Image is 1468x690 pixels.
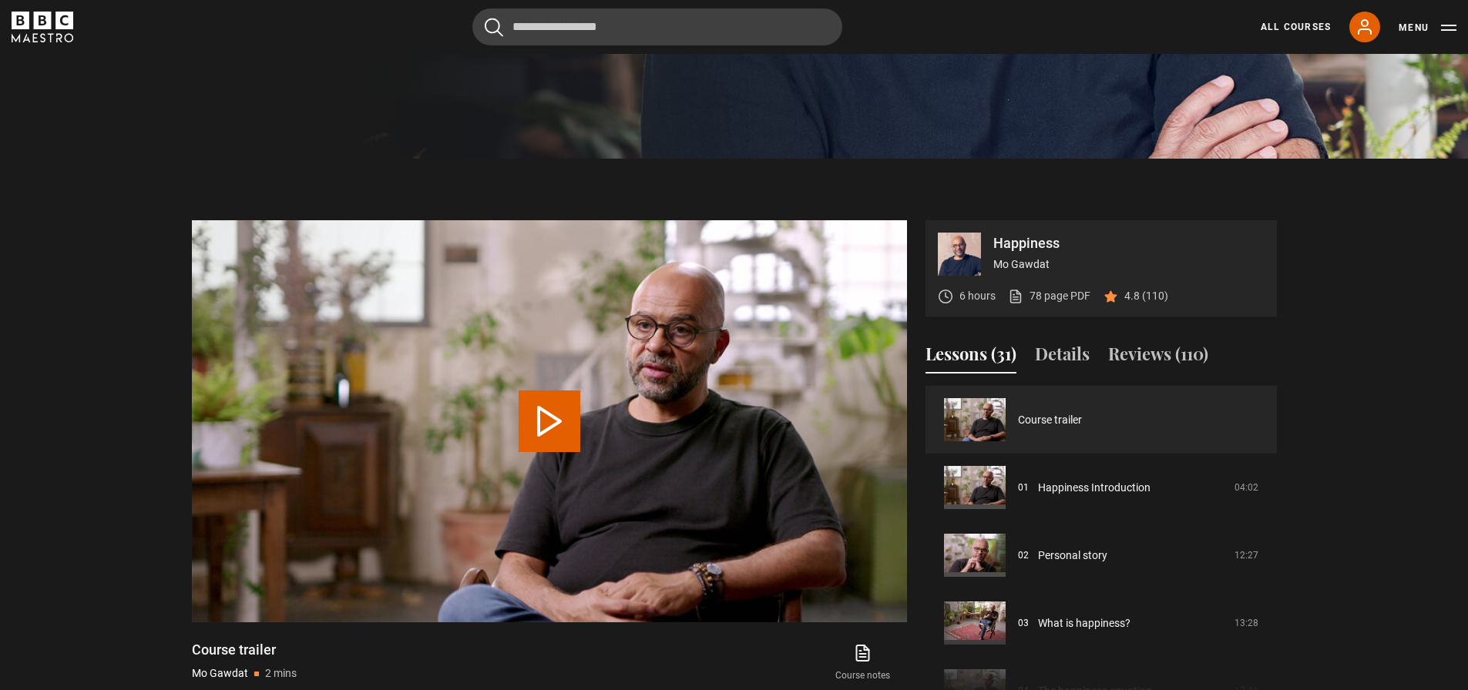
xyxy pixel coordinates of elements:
a: What is happiness? [1038,615,1130,631]
a: Course notes [818,641,906,685]
button: Reviews (110) [1108,341,1208,373]
button: Toggle navigation [1399,20,1456,35]
a: Happiness Introduction [1038,480,1151,496]
p: 4.8 (110) [1124,288,1168,304]
p: Mo Gawdat [192,665,248,682]
button: Lessons (31) [925,341,1016,373]
a: All Courses [1261,20,1331,34]
p: 2 mins [265,665,297,682]
video-js: Video Player [192,220,907,622]
input: Search [472,8,842,45]
a: Course trailer [1018,412,1082,428]
p: Mo Gawdat [993,256,1265,273]
a: Personal story [1038,548,1107,564]
svg: BBC Maestro [12,12,73,42]
p: 6 hours [959,288,996,304]
button: Details [1035,341,1090,373]
a: 78 page PDF [1008,288,1090,304]
h1: Course trailer [192,641,297,659]
button: Play Video [519,390,580,452]
button: Submit the search query [485,18,503,37]
p: Happiness [993,236,1265,250]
